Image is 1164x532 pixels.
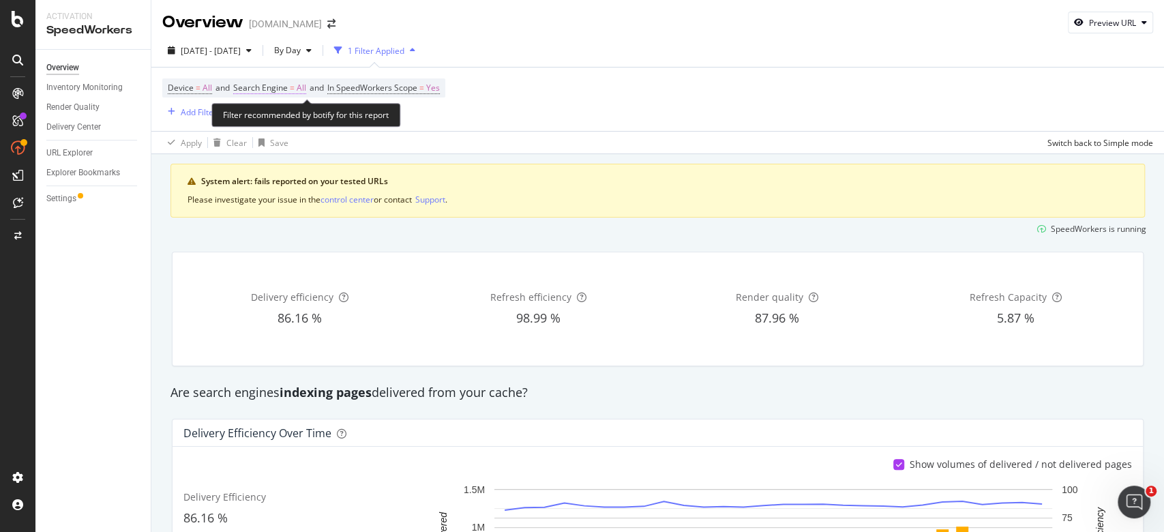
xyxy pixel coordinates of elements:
[490,291,571,304] span: Refresh efficiency
[46,146,141,160] a: URL Explorer
[280,384,372,400] strong: indexing pages
[181,137,202,149] div: Apply
[46,11,140,23] div: Activation
[269,44,301,56] span: By Day
[46,192,141,206] a: Settings
[181,45,241,57] span: [DATE] - [DATE]
[251,291,333,304] span: Delivery efficiency
[415,193,445,206] button: Support
[164,384,1152,402] div: Are search engines delivered from your cache?
[270,137,288,149] div: Save
[203,78,212,98] span: All
[183,490,266,503] span: Delivery Efficiency
[201,175,1128,188] div: System alert: fails reported on your tested URLs
[1146,486,1156,497] span: 1
[46,120,141,134] a: Delivery Center
[329,40,421,61] button: 1 Filter Applied
[1068,12,1153,33] button: Preview URL
[46,166,120,180] div: Explorer Bookmarks
[310,82,324,93] span: and
[997,310,1034,326] span: 5.87 %
[233,82,288,93] span: Search Engine
[278,310,322,326] span: 86.16 %
[168,82,194,93] span: Device
[46,192,76,206] div: Settings
[1042,132,1153,153] button: Switch back to Simple mode
[46,100,100,115] div: Render Quality
[196,82,200,93] span: =
[1062,484,1078,495] text: 100
[46,61,141,75] a: Overview
[736,291,803,304] span: Render quality
[464,484,485,495] text: 1.5M
[419,82,424,93] span: =
[327,82,417,93] span: In SpeedWorkers Scope
[1118,486,1150,518] iframe: Intercom live chat
[1051,223,1146,235] div: SpeedWorkers is running
[910,458,1132,471] div: Show volumes of delivered / not delivered pages
[46,23,140,38] div: SpeedWorkers
[211,103,400,127] div: Filter recommended by botify for this report
[215,82,230,93] span: and
[46,100,141,115] a: Render Quality
[1047,137,1153,149] div: Switch back to Simple mode
[162,11,243,34] div: Overview
[46,80,123,95] div: Inventory Monitoring
[415,194,445,205] div: Support
[208,132,247,153] button: Clear
[1062,512,1073,523] text: 75
[253,132,288,153] button: Save
[226,137,247,149] div: Clear
[970,291,1047,304] span: Refresh Capacity
[183,426,331,440] div: Delivery Efficiency over time
[755,310,799,326] span: 87.96 %
[181,106,217,118] div: Add Filter
[46,166,141,180] a: Explorer Bookmarks
[297,78,306,98] span: All
[348,45,404,57] div: 1 Filter Applied
[162,104,217,120] button: Add Filter
[46,80,141,95] a: Inventory Monitoring
[188,193,1128,206] div: Please investigate your issue in the or contact .
[269,40,317,61] button: By Day
[516,310,561,326] span: 98.99 %
[1089,17,1136,29] div: Preview URL
[170,164,1145,218] div: warning banner
[183,509,228,526] span: 86.16 %
[320,194,374,205] div: control center
[46,146,93,160] div: URL Explorer
[327,19,335,29] div: arrow-right-arrow-left
[162,40,257,61] button: [DATE] - [DATE]
[46,61,79,75] div: Overview
[320,193,374,206] button: control center
[426,78,440,98] span: Yes
[46,120,101,134] div: Delivery Center
[290,82,295,93] span: =
[249,17,322,31] div: [DOMAIN_NAME]
[162,132,202,153] button: Apply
